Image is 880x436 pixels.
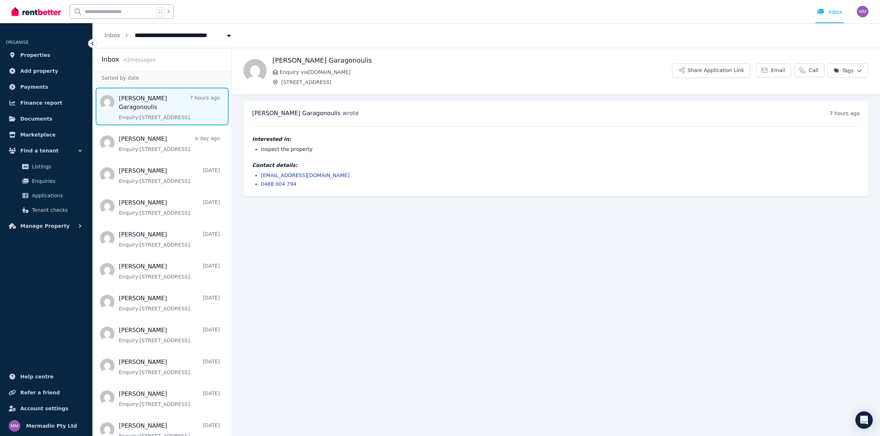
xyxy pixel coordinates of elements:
[855,411,873,429] div: Open Intercom Messenger
[794,63,825,77] a: Call
[252,135,860,143] h4: Interested in:
[9,174,84,188] a: Enquiries
[32,206,81,214] span: Tenant checks
[20,404,68,413] span: Account settings
[119,390,220,408] a: [PERSON_NAME][DATE]Enquiry:[STREET_ADDRESS].
[167,9,170,14] span: k
[20,83,48,91] span: Payments
[6,112,87,126] a: Documents
[101,54,119,64] h2: Inbox
[280,68,672,76] span: Enquiry via [DOMAIN_NAME]
[119,262,220,280] a: [PERSON_NAME][DATE]Enquiry:[STREET_ADDRESS].
[6,48,87,62] a: Properties
[830,110,860,116] time: 7 hours ago
[243,59,267,82] img: Toula Garagonoulis
[261,146,860,153] li: Inspect the property
[827,63,868,78] button: Tags
[817,8,842,16] div: Inbox
[119,135,220,153] a: [PERSON_NAME]a day agoEnquiry:[STREET_ADDRESS].
[119,167,220,185] a: [PERSON_NAME][DATE]Enquiry:[STREET_ADDRESS].
[20,67,58,75] span: Add property
[20,130,55,139] span: Marketplace
[6,219,87,233] button: Manage Property
[756,63,791,77] a: Email
[272,55,672,66] h1: [PERSON_NAME] Garagonoulis
[261,172,350,178] a: [EMAIL_ADDRESS][DOMAIN_NAME]
[32,177,81,185] span: Enquiries
[119,326,220,344] a: [PERSON_NAME][DATE]Enquiry:[STREET_ADDRESS].
[93,23,244,48] nav: Breadcrumb
[672,63,750,78] button: Share Application Link
[342,110,359,117] span: wrote
[9,188,84,203] a: Applications
[6,40,29,45] span: ORGANISE
[6,369,87,384] a: Help centre
[857,6,868,17] img: Mermadin Pty Ltd
[26,422,77,430] span: Mermadin Pty Ltd
[6,401,87,416] a: Account settings
[20,388,60,397] span: Refer a friend
[119,358,220,376] a: [PERSON_NAME][DATE]Enquiry:[STREET_ADDRESS].
[20,222,70,230] span: Manage Property
[119,198,220,217] a: [PERSON_NAME][DATE]Enquiry:[STREET_ADDRESS].
[9,203,84,217] a: Tenant checks
[6,80,87,94] a: Payments
[6,64,87,78] a: Add property
[119,230,220,248] a: [PERSON_NAME][DATE]Enquiry:[STREET_ADDRESS].
[281,79,672,86] span: [STREET_ADDRESS]
[119,94,220,121] a: [PERSON_NAME] Garagonoulis7 hours agoEnquiry:[STREET_ADDRESS].
[252,110,341,117] span: [PERSON_NAME] Garagonoulis
[6,96,87,110] a: Finance report
[9,159,84,174] a: Listings
[20,146,59,155] span: Find a tenant
[6,143,87,158] button: Find a tenant
[261,181,296,187] a: 0488 004 794
[20,51,50,59] span: Properties
[809,67,818,74] span: Call
[124,57,155,63] span: 42 message s
[834,67,854,74] span: Tags
[12,6,61,17] img: RentBetter
[20,98,62,107] span: Finance report
[252,162,860,169] h4: Contact details:
[32,162,81,171] span: Listings
[93,71,232,85] div: Sorted by date
[32,191,81,200] span: Applications
[6,127,87,142] a: Marketplace
[20,114,53,123] span: Documents
[119,294,220,312] a: [PERSON_NAME][DATE]Enquiry:[STREET_ADDRESS].
[104,32,120,39] a: Inbox
[9,420,20,432] img: Mermadin Pty Ltd
[20,372,54,381] span: Help centre
[6,385,87,400] a: Refer a friend
[771,67,785,74] span: Email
